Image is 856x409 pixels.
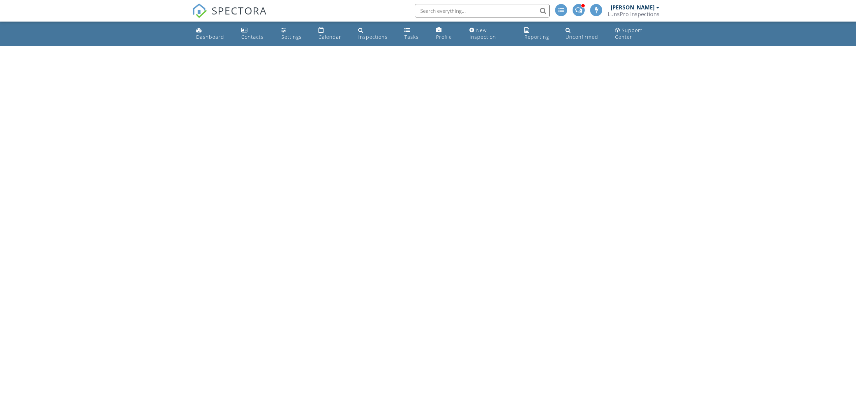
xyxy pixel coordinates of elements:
a: SPECTORA [192,9,267,23]
div: [PERSON_NAME] [611,4,654,11]
a: Profile [433,24,461,43]
input: Search everything... [415,4,550,18]
a: Contacts [239,24,273,43]
a: Tasks [402,24,428,43]
div: Profile [436,34,452,40]
div: Settings [281,34,302,40]
div: Calendar [318,34,341,40]
a: Dashboard [193,24,233,43]
a: Calendar [316,24,350,43]
div: Contacts [241,34,264,40]
a: Inspections [356,24,396,43]
a: Unconfirmed [563,24,607,43]
div: Support Center [615,27,642,40]
a: New Inspection [467,24,516,43]
img: The Best Home Inspection Software - Spectora [192,3,207,18]
div: New Inspection [469,27,496,40]
a: Reporting [522,24,557,43]
a: Settings [279,24,310,43]
span: SPECTORA [212,3,267,18]
div: LunsPro Inspections [608,11,660,18]
div: Dashboard [196,34,224,40]
div: Inspections [358,34,388,40]
div: Unconfirmed [565,34,598,40]
div: Tasks [404,34,419,40]
div: Reporting [524,34,549,40]
a: Support Center [612,24,663,43]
